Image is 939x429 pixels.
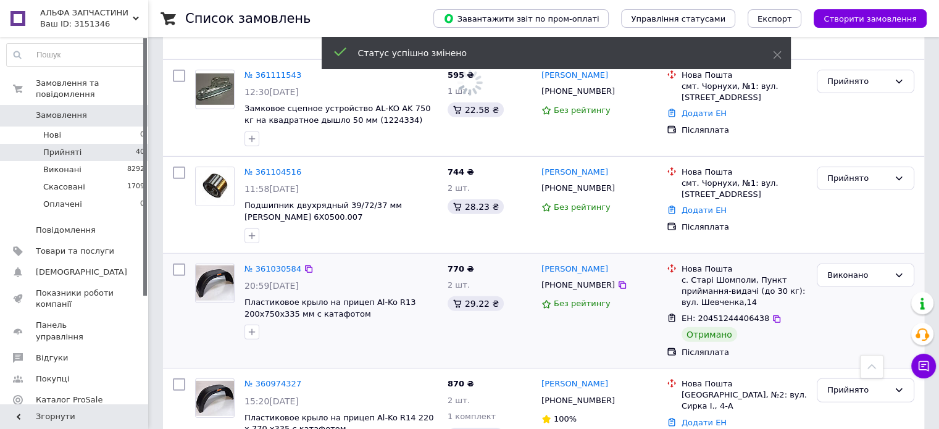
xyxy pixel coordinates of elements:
[140,199,144,210] span: 0
[682,389,807,412] div: [GEOGRAPHIC_DATA], №2: вул. Сирка І., 4-А
[244,184,299,194] span: 11:58[DATE]
[36,320,114,342] span: Панель управління
[36,373,69,385] span: Покупці
[185,11,311,26] h1: Список замовлень
[682,327,737,342] div: Отримано
[539,277,617,293] div: [PHONE_NUMBER]
[554,202,611,212] span: Без рейтингу
[196,167,234,206] img: Фото товару
[358,47,742,59] div: Статус успішно змінено
[36,267,127,278] span: [DEMOGRAPHIC_DATA]
[43,130,61,141] span: Нові
[539,83,617,99] div: [PHONE_NUMBER]
[682,125,807,136] div: Післяплата
[433,9,609,28] button: Завантажити звіт по пром-оплаті
[36,352,68,364] span: Відгуки
[244,201,402,222] a: Подшипник двухрядный 39/72/37 мм [PERSON_NAME] 6X0500.007
[244,87,299,97] span: 12:30[DATE]
[244,379,301,388] a: № 360974327
[136,147,144,158] span: 40
[195,70,235,109] a: Фото товару
[554,299,611,308] span: Без рейтингу
[682,206,727,215] a: Додати ЕН
[448,280,470,289] span: 2 шт.
[196,73,234,105] img: Фото товару
[196,265,234,301] img: Фото товару
[814,9,927,28] button: Створити замовлення
[448,167,474,177] span: 744 ₴
[244,396,299,406] span: 15:20[DATE]
[448,70,474,80] span: 595 ₴
[539,393,617,409] div: [PHONE_NUMBER]
[541,70,608,81] a: [PERSON_NAME]
[140,130,144,141] span: 0
[827,384,889,397] div: Прийнято
[36,394,102,406] span: Каталог ProSale
[448,102,504,117] div: 22.58 ₴
[36,288,114,310] span: Показники роботи компанії
[824,14,917,23] span: Створити замовлення
[631,14,725,23] span: Управління статусами
[244,281,299,291] span: 20:59[DATE]
[448,86,470,96] span: 1 шт.
[36,110,87,121] span: Замовлення
[36,246,114,257] span: Товари та послуги
[911,354,936,378] button: Чат з покупцем
[554,106,611,115] span: Без рейтингу
[554,414,577,423] span: 100%
[43,181,85,193] span: Скасовані
[195,378,235,418] a: Фото товару
[244,298,416,319] a: Пластиковое крыло на прицеп Al-Ko R13 200x750x335 мм с катафотом
[43,199,82,210] span: Оплачені
[448,379,474,388] span: 870 ₴
[682,314,769,323] span: ЕН: 20451244406438
[448,183,470,193] span: 2 шт.
[36,78,148,100] span: Замовлення та повідомлення
[36,225,96,236] span: Повідомлення
[682,275,807,309] div: с. Старі Шомполи, Пункт приймання-видачі (до 30 кг): вул. Шевченка,14
[801,14,927,23] a: Створити замовлення
[448,296,504,311] div: 29.22 ₴
[195,264,235,303] a: Фото товару
[195,167,235,206] a: Фото товару
[443,13,599,24] span: Завантажити звіт по пром-оплаті
[244,104,430,125] a: Замковое сцепное устройство AL-KO AK 750 кг на квадратное дышло 50 мм (1224334)
[43,164,81,175] span: Виконані
[682,167,807,178] div: Нова Пошта
[448,199,504,214] div: 28.23 ₴
[448,412,496,421] span: 1 комплект
[127,181,144,193] span: 1709
[682,418,727,427] a: Додати ЕН
[757,14,792,23] span: Експорт
[448,264,474,273] span: 770 ₴
[827,75,889,88] div: Прийнято
[539,180,617,196] div: [PHONE_NUMBER]
[827,172,889,185] div: Прийнято
[682,81,807,103] div: смт. Чорнухи, №1: вул. [STREET_ADDRESS]
[682,222,807,233] div: Післяплата
[541,264,608,275] a: [PERSON_NAME]
[43,147,81,158] span: Прийняті
[127,164,144,175] span: 8292
[682,378,807,389] div: Нова Пошта
[682,347,807,358] div: Післяплата
[827,269,889,282] div: Виконано
[541,167,608,178] a: [PERSON_NAME]
[244,264,301,273] a: № 361030584
[40,7,133,19] span: АЛЬФА ЗАПЧАСТИНИ
[244,167,301,177] a: № 361104516
[541,378,608,390] a: [PERSON_NAME]
[682,109,727,118] a: Додати ЕН
[40,19,148,30] div: Ваш ID: 3151346
[244,70,301,80] a: № 361111543
[621,9,735,28] button: Управління статусами
[682,264,807,275] div: Нова Пошта
[748,9,802,28] button: Експорт
[196,381,234,416] img: Фото товару
[448,396,470,405] span: 2 шт.
[682,178,807,200] div: смт. Чорнухи, №1: вул. [STREET_ADDRESS]
[7,44,145,66] input: Пошук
